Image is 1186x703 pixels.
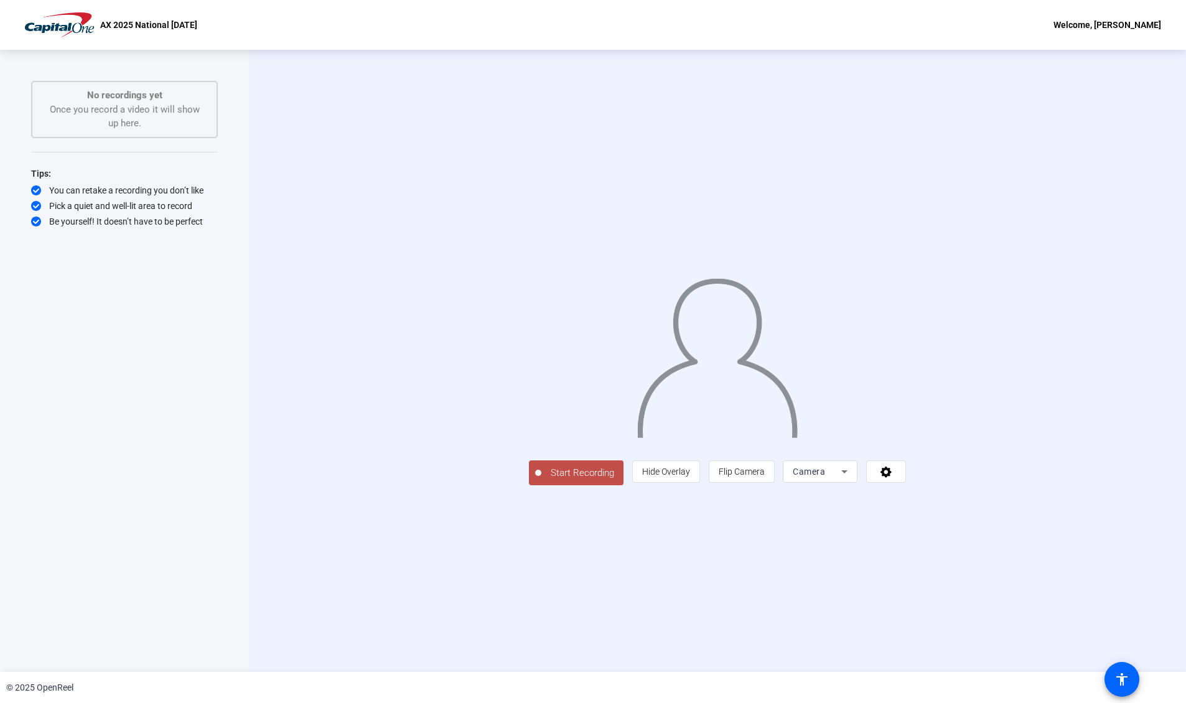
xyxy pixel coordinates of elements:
div: Welcome, [PERSON_NAME] [1053,17,1161,32]
div: Once you record a video it will show up here. [45,88,204,131]
button: Flip Camera [709,460,775,483]
button: Hide Overlay [632,460,700,483]
p: No recordings yet [45,88,204,103]
span: Flip Camera [719,467,765,477]
span: Hide Overlay [642,467,690,477]
img: OpenReel logo [25,12,94,37]
mat-icon: accessibility [1114,672,1129,687]
div: Tips: [31,166,218,181]
div: Pick a quiet and well-lit area to record [31,200,218,212]
p: AX 2025 National [DATE] [100,17,197,32]
div: You can retake a recording you don’t like [31,184,218,197]
span: Camera [793,467,825,477]
span: Start Recording [541,466,623,480]
div: © 2025 OpenReel [6,681,73,694]
img: overlay [636,268,799,438]
div: Be yourself! It doesn’t have to be perfect [31,215,218,228]
button: Start Recording [529,460,623,485]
